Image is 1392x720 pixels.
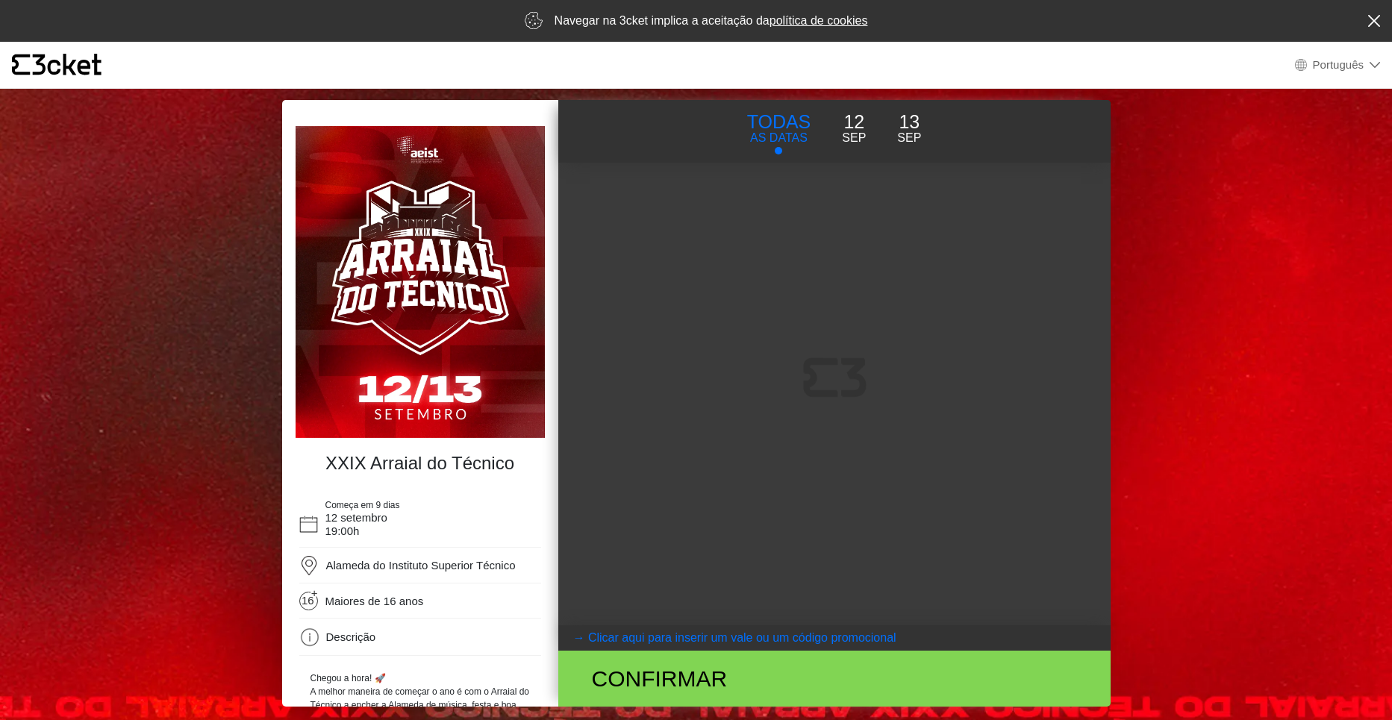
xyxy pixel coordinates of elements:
a: política de cookies [770,14,868,27]
p: Sep [842,129,866,147]
p: 13 [897,108,921,137]
p: AS DATAS [747,129,811,147]
span: Maiores de 16 anos [325,595,424,608]
p: TODAS [747,108,811,137]
span: 12 setembro 19:00h [325,511,387,537]
h4: XXIX Arraial do Técnico [303,453,537,475]
span: Alameda do Instituto Superior Técnico [326,559,516,572]
button: TODAS AS DATAS [731,107,827,155]
p: Navegar na 3cket implica a aceitação da [555,12,868,30]
g: {' '} [12,54,30,75]
img: e49d6b16d0b2489fbe161f82f243c176.webp [296,126,545,438]
span: Chegou a hora! 🚀 [310,673,386,683]
p: Sep [897,129,921,147]
button: Confirmar [558,651,1111,707]
arrow: → [573,629,585,647]
div: Confirmar [581,662,919,695]
coupontext: Clicar aqui para inserir um vale ou um código promocional [588,631,896,644]
button: → Clicar aqui para inserir um vale ou um código promocional [558,625,1111,651]
span: 16 [302,594,319,611]
span: + [310,589,319,597]
span: Descrição [326,630,376,643]
span: Começa em 9 dias [325,500,400,510]
button: 12 Sep [826,107,881,148]
p: 12 [842,108,866,137]
button: 13 Sep [881,107,937,148]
